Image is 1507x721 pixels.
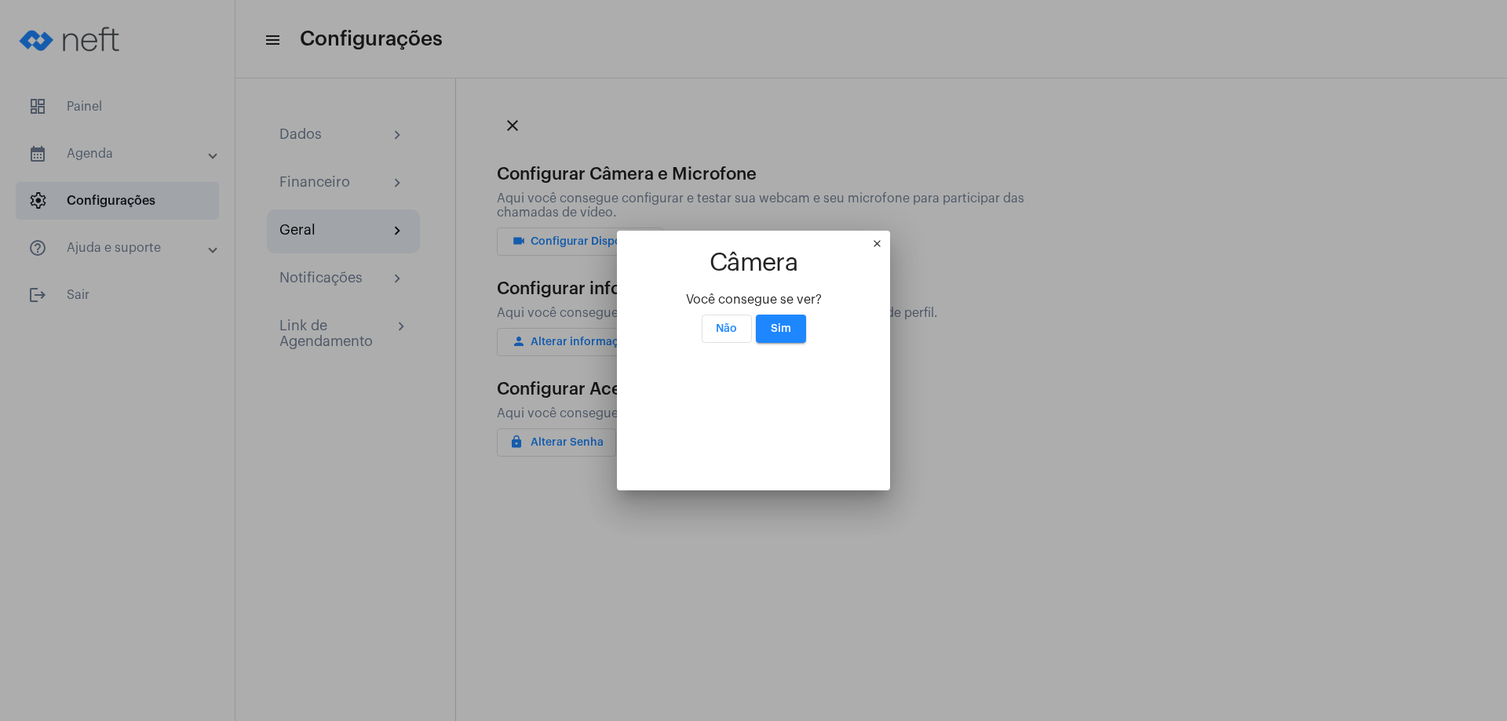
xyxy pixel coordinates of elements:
[771,323,791,334] span: Sim
[716,323,737,334] span: Não
[636,249,871,277] h1: Câmera
[756,315,806,343] button: Sim
[686,293,822,306] span: Você consegue se ver?
[871,238,890,257] mat-icon: close
[702,315,752,343] button: Não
